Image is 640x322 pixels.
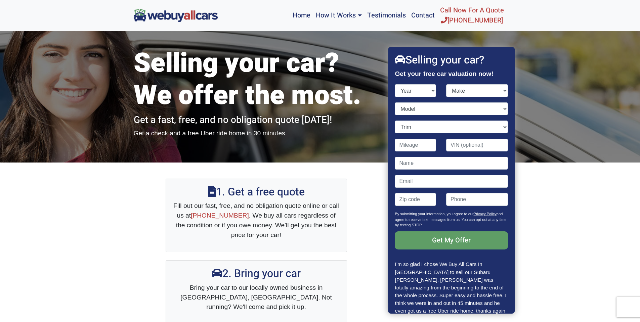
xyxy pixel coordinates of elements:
[474,212,497,216] a: Privacy Policy
[395,231,508,249] input: Get My Offer
[395,139,436,151] input: Mileage
[134,114,379,126] h2: Get a fast, free, and no obligation quote [DATE]!
[365,3,409,28] a: Testimonials
[395,54,508,66] h2: Selling your car?
[134,47,379,112] h1: Selling your car? We offer the most.
[395,175,508,188] input: Email
[290,3,313,28] a: Home
[395,260,508,322] p: I’m so glad I chose We Buy All Cars In [GEOGRAPHIC_DATA] to sell our Subaru [PERSON_NAME]. [PERSO...
[409,3,437,28] a: Contact
[437,3,507,28] a: Call Now For A Quote[PHONE_NUMBER]
[395,157,508,170] input: Name
[313,3,364,28] a: How It Works
[395,211,508,231] p: By submitting your information, you agree to our and agree to receive text messages from us. You ...
[173,283,340,312] p: Bring your car to our locally owned business in [GEOGRAPHIC_DATA], [GEOGRAPHIC_DATA]. Not running...
[446,139,508,151] input: VIN (optional)
[173,201,340,240] p: Fill out our fast, free, and no obligation quote online or call us at . We buy all cars regardles...
[395,84,508,260] form: Contact form
[173,186,340,198] h2: 1. Get a free quote
[191,212,249,219] a: [PHONE_NUMBER]
[446,193,508,206] input: Phone
[134,9,218,22] img: We Buy All Cars in NJ logo
[173,267,340,280] h2: 2. Bring your car
[395,70,494,77] strong: Get your free car valuation now!
[134,129,379,138] p: Get a check and a free Uber ride home in 30 minutes.
[395,193,436,206] input: Zip code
